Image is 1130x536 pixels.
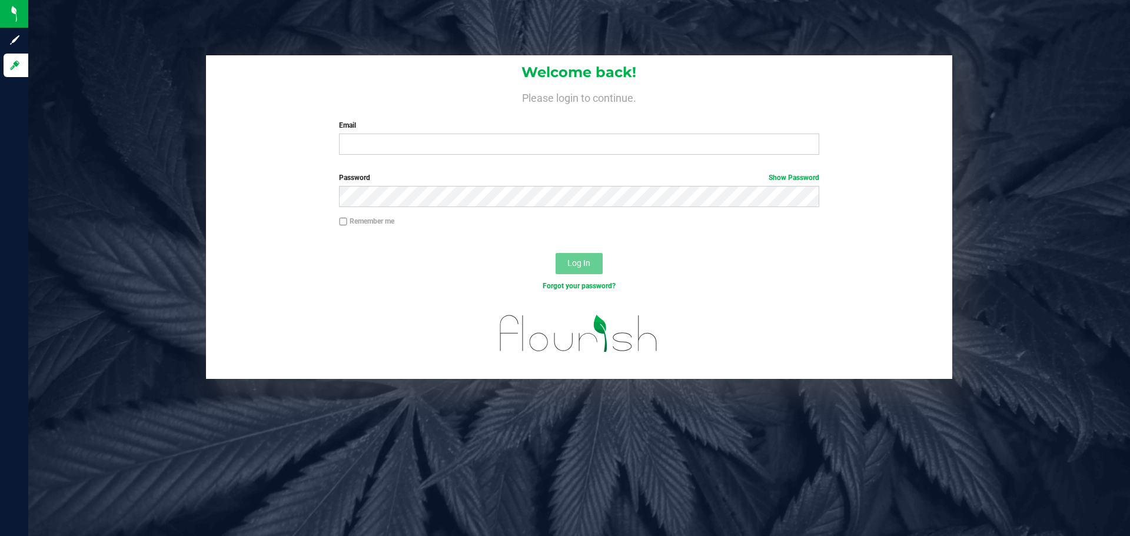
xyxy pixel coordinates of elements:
[339,218,347,226] input: Remember me
[769,174,819,182] a: Show Password
[9,59,21,71] inline-svg: Log in
[206,65,952,80] h1: Welcome back!
[486,304,672,364] img: flourish_logo.svg
[543,282,616,290] a: Forgot your password?
[556,253,603,274] button: Log In
[339,174,370,182] span: Password
[206,89,952,104] h4: Please login to continue.
[9,34,21,46] inline-svg: Sign up
[339,120,819,131] label: Email
[567,258,590,268] span: Log In
[339,216,394,227] label: Remember me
